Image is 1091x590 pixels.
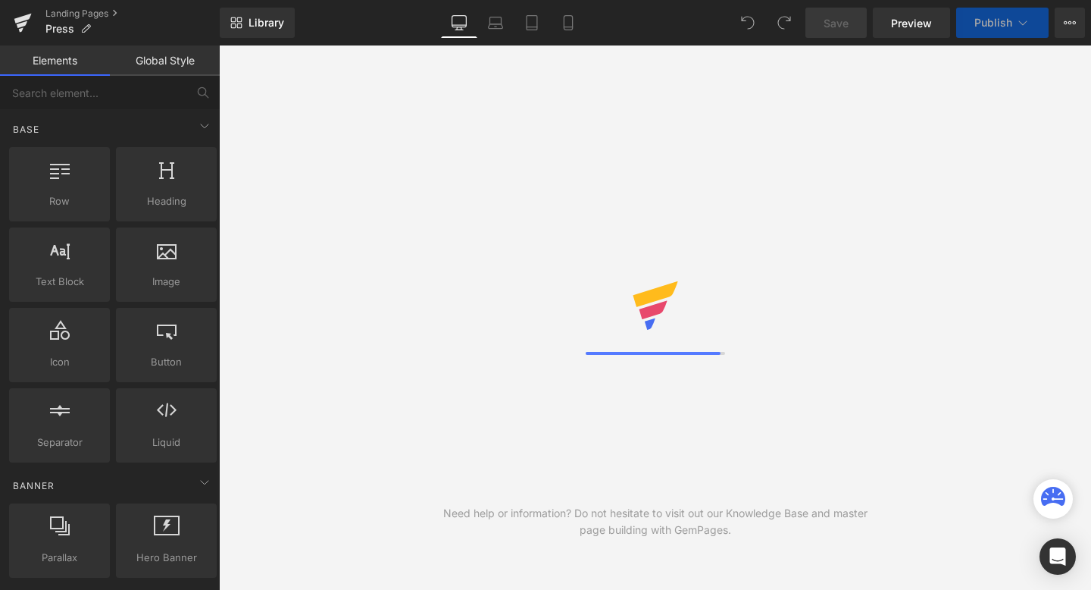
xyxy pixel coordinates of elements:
[120,274,212,290] span: Image
[14,550,105,566] span: Parallax
[1039,538,1076,575] div: Open Intercom Messenger
[14,435,105,450] span: Separator
[974,17,1012,29] span: Publish
[824,15,849,31] span: Save
[120,435,212,450] span: Liquid
[14,274,105,290] span: Text Block
[110,46,220,76] a: Global Style
[1055,8,1085,38] button: More
[11,479,56,493] span: Banner
[11,122,41,137] span: Base
[733,8,763,38] button: Undo
[477,8,514,38] a: Laptop
[891,15,932,31] span: Preview
[45,8,220,20] a: Landing Pages
[769,8,799,38] button: Redo
[550,8,586,38] a: Mobile
[45,23,74,35] span: Press
[14,193,105,209] span: Row
[120,354,212,370] span: Button
[120,193,212,209] span: Heading
[14,354,105,370] span: Icon
[441,8,477,38] a: Desktop
[437,505,874,538] div: Need help or information? Do not hesitate to visit out our Knowledge Base and master page buildin...
[120,550,212,566] span: Hero Banner
[873,8,950,38] a: Preview
[514,8,550,38] a: Tablet
[249,16,284,30] span: Library
[956,8,1049,38] button: Publish
[220,8,295,38] a: New Library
